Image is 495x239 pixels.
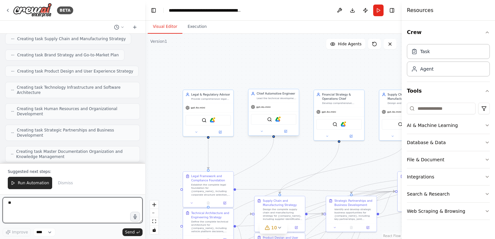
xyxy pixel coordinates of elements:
[191,93,231,97] div: Legal & Regulatory Advisor
[57,6,73,14] div: BETA
[191,211,231,219] div: Technical Architecture and Engineering Strategy
[398,122,403,127] img: SerperDevTool
[332,122,337,127] img: SerperDevTool
[206,138,210,169] g: Edge from 9471476e-499c-4dbb-9bad-57f1743f415a to 9bb7856b-9b65-4ceb-abbe-318e7070cca9
[17,128,134,138] span: Creating task Strategic Partnerships and Business Development
[340,134,363,139] button: Open in side panel
[149,6,158,15] button: Hide left sidebar
[8,177,52,189] button: Run Automation
[191,97,231,101] div: Provide comprehensive legal guidance for all aspects of establishing and operating {company_name}...
[18,180,49,186] span: Run Automation
[407,151,490,168] button: File & Document
[326,39,365,49] button: Hide Agents
[236,212,252,228] g: Edge from 97b7039a-1b7b-4d13-953e-a8cc58098af8 to 726b011e-313f-47df-8e8f-38357ae3a7a1
[274,129,297,134] button: Open in side panel
[407,134,490,151] button: Database & Data
[379,189,395,216] g: Edge from dc6f4ce7-0e3f-4cc3-8c7c-e7c76c147e32 to 02d4dd2f-289d-44f9-9a4b-e2cf3428ed19
[191,174,231,182] div: Legal Framework and Compliance Foundation
[361,225,375,230] button: Open in side panel
[150,200,158,209] button: zoom in
[322,101,362,105] div: Develop comprehensive financial strategies for {company_name}, including fundraising, budgeting, ...
[322,110,336,113] span: gpt-4o-mini
[17,69,133,74] span: Creating task Product Design and User Experience Strategy
[58,180,73,186] span: Dismiss
[407,23,490,41] button: Crew
[407,82,490,100] button: Tools
[200,200,217,205] button: No output available
[16,149,134,159] span: Creating task Master Documentation Organization and Knowledge Management
[420,48,430,55] div: Task
[130,212,140,222] button: Click to speak your automation idea
[334,208,374,221] div: Identify and develop strategic business opportunities for {company_name}, including key partnersh...
[254,196,305,232] div: Supply Chain and Manufacturing StrategyDesign the complete supply chain and manufacturing strateg...
[383,234,401,238] a: React Flow attribution
[387,6,397,15] button: Hide right sidebar
[148,20,182,34] button: Visual Editor
[407,186,490,202] button: Search & Research
[191,183,231,196] div: Establish the complete legal foundation for {company_name}, including corporate structure selecti...
[169,7,242,14] nav: breadcrumb
[341,122,346,127] img: Google Drive
[257,97,296,100] div: Lead the technical development and engineering strategy for {company_name}, covering vehicle desi...
[150,39,167,44] div: Version 1
[322,93,362,101] div: Financial Strategy & Operations Chief
[263,208,302,221] div: Design the complete supply chain and manufacturing strategy for {company_name}, including supplie...
[407,122,458,129] div: AI & Machine Learning
[308,212,324,216] g: Edge from 726b011e-313f-47df-8e8f-38357ae3a7a1 to dc6f4ce7-0e3f-4cc3-8c7c-e7c76c147e32
[338,41,362,47] span: Hide Agents
[407,174,434,180] div: Integrations
[407,203,490,220] button: Web Scraping & Browsing
[17,106,134,117] span: Creating task Human Resources and Organizational Development
[17,85,134,95] span: Creating task Technology Infrastructure and Software Architecture
[407,41,490,82] div: Crew
[259,222,287,234] button: 10
[379,90,430,141] div: Supply Chain & Manufacturing DirectorDesign and optimize the supply chain and manufacturing strat...
[8,169,137,174] p: Suggested next steps:
[267,117,272,122] img: SerperDevTool
[387,93,427,101] div: Supply Chain & Manufacturing Director
[275,117,280,122] img: Google Drive
[334,199,374,207] div: Strategic Partnerships and Business Development
[407,208,465,214] div: Web Scraping & Browsing
[3,228,31,236] button: Improve
[407,117,490,134] button: AI & Machine Learning
[210,118,215,123] img: Google Drive
[271,224,277,231] span: 10
[182,20,212,34] button: Execution
[12,230,28,235] span: Improve
[289,225,303,230] button: Open in side panel
[130,23,140,31] button: Start a new chat
[191,106,205,109] span: gpt-4o-mini
[122,228,143,236] button: Send
[17,36,126,41] span: Creating task Supply Chain and Manufacturing Strategy
[407,168,490,185] button: Integrations
[150,200,158,234] div: React Flow controls
[263,199,302,207] div: Supply Chain and Manufacturing Strategy
[407,191,450,197] div: Search & Research
[420,66,433,72] div: Agent
[387,110,401,113] span: gpt-4o-mini
[256,105,271,108] span: gpt-4o-mini
[278,142,407,194] g: Edge from f4105f6e-ab48-43f6-83ee-5a4b8eb51c2d to 726b011e-313f-47df-8e8f-38357ae3a7a1
[257,92,296,96] div: Chief Automotive Engineer
[111,23,127,31] button: Switch to previous chat
[191,220,231,233] div: Define the complete technical architecture for {company_name}, including vehicle platform decisio...
[236,187,395,193] g: Edge from 9bb7856b-9b65-4ceb-abbe-318e7070cca9 to 02d4dd2f-289d-44f9-9a4b-e2cf3428ed19
[209,130,232,134] button: Open in side panel
[17,52,119,58] span: Creating task Brand Strategy and Go-to-Market Plan
[150,226,158,234] button: toggle interactivity
[183,90,234,137] div: Legal & Regulatory AdvisorProvide comprehensive legal guidance for all aspects of establishing an...
[150,209,158,217] button: zoom out
[218,200,232,205] button: Open in side panel
[407,139,446,146] div: Database & Data
[343,225,360,230] button: No output available
[150,217,158,226] button: fit view
[202,118,207,123] img: SerperDevTool
[248,90,299,137] div: Chief Automotive EngineerLead the technical development and engineering strategy for {company_nam...
[407,100,490,225] div: Tools
[314,90,365,141] div: Financial Strategy & Operations ChiefDevelop comprehensive financial strategies for {company_name...
[55,177,76,189] button: Dismiss
[407,156,444,163] div: File & Document
[13,3,52,17] img: Logo
[308,189,395,216] g: Edge from 726b011e-313f-47df-8e8f-38357ae3a7a1 to 02d4dd2f-289d-44f9-9a4b-e2cf3428ed19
